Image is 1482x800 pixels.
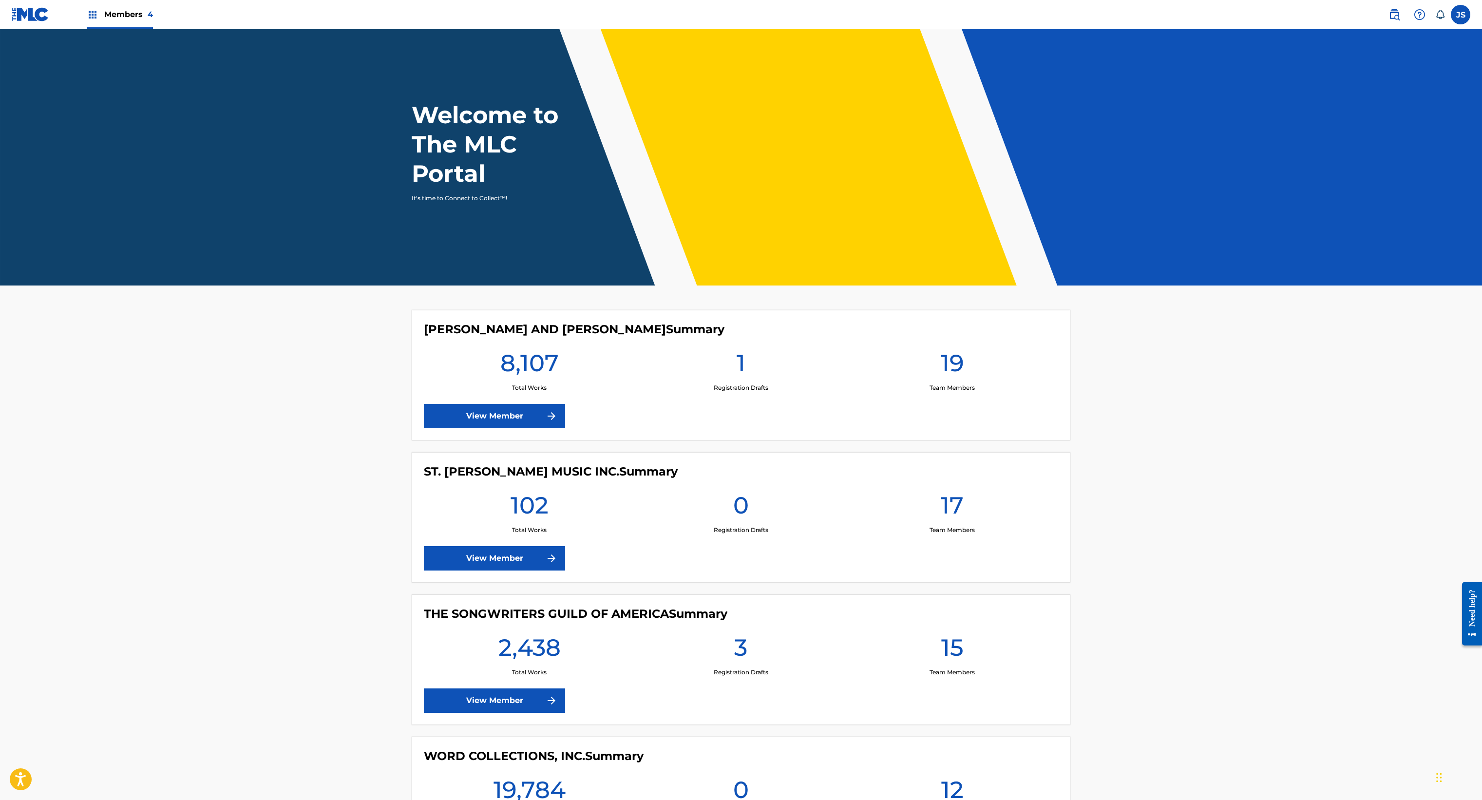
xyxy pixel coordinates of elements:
h1: 19 [941,348,964,383]
p: Registration Drafts [714,668,768,677]
h1: 3 [734,633,747,668]
p: Team Members [930,526,975,534]
img: search [1388,9,1400,20]
h1: Welcome to The MLC Portal [412,100,594,188]
a: View Member [424,688,565,713]
h1: 2,438 [498,633,561,668]
h1: 1 [737,348,745,383]
p: Total Works [512,668,547,677]
iframe: Resource Center [1454,570,1482,657]
img: f7272a7cc735f4ea7f67.svg [546,410,557,422]
h1: 8,107 [500,348,559,383]
img: MLC Logo [12,7,49,21]
p: Registration Drafts [714,383,768,392]
span: 4 [148,10,153,19]
a: View Member [424,546,565,571]
div: User Menu [1451,5,1470,24]
h1: 102 [511,491,549,526]
h4: THE SONGWRITERS GUILD OF AMERICA [424,607,727,621]
img: help [1414,9,1425,20]
div: Notifications [1435,10,1445,19]
a: Public Search [1385,5,1404,24]
span: Members [104,9,153,20]
p: Total Works [512,526,547,534]
h1: 0 [733,491,749,526]
h4: ST. NICHOLAS MUSIC INC. [424,464,678,479]
p: It's time to Connect to Collect™! [412,194,581,203]
h1: 15 [941,633,964,668]
p: Team Members [930,668,975,677]
img: f7272a7cc735f4ea7f67.svg [546,552,557,564]
div: Help [1410,5,1429,24]
a: View Member [424,404,565,428]
div: Drag [1436,763,1442,792]
h1: 17 [941,491,964,526]
iframe: Chat Widget [1433,753,1482,800]
p: Team Members [930,383,975,392]
p: Total Works [512,383,547,392]
h4: COHEN AND COHEN [424,322,724,337]
img: Top Rightsholders [87,9,98,20]
img: f7272a7cc735f4ea7f67.svg [546,695,557,706]
h4: WORD COLLECTIONS, INC. [424,749,644,763]
p: Registration Drafts [714,526,768,534]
